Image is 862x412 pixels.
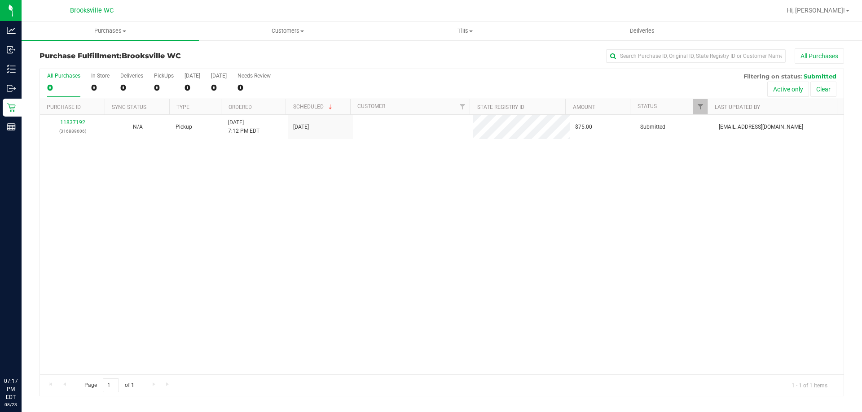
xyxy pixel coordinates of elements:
a: Filter [693,99,708,114]
span: Submitted [640,123,665,131]
span: Submitted [804,73,836,80]
div: All Purchases [47,73,80,79]
button: All Purchases [795,48,844,64]
div: 0 [154,82,174,93]
span: Pickup [176,123,192,131]
a: Scheduled [293,104,334,110]
p: 07:17 PM EDT [4,377,18,401]
span: Deliveries [618,27,667,35]
inline-svg: Reports [7,122,16,131]
p: (316889606) [45,127,100,135]
inline-svg: Inventory [7,65,16,74]
button: Clear [810,82,836,97]
div: 0 [91,82,110,93]
a: Type [176,104,189,110]
span: [EMAIL_ADDRESS][DOMAIN_NAME] [719,123,803,131]
a: Ordered [229,104,252,110]
div: 0 [237,82,271,93]
h3: Purchase Fulfillment: [40,52,308,60]
span: Brooksville WC [122,52,181,60]
span: [DATE] [293,123,309,131]
span: Not Applicable [133,124,143,130]
span: Brooksville WC [70,7,114,14]
inline-svg: Analytics [7,26,16,35]
a: Tills [376,22,554,40]
a: State Registry ID [477,104,524,110]
p: 08/23 [4,401,18,408]
a: Purchases [22,22,199,40]
inline-svg: Outbound [7,84,16,93]
div: Deliveries [120,73,143,79]
span: Purchases [22,27,199,35]
a: Purchase ID [47,104,81,110]
span: Hi, [PERSON_NAME]! [787,7,845,14]
span: Customers [199,27,376,35]
inline-svg: Inbound [7,45,16,54]
div: In Store [91,73,110,79]
button: Active only [767,82,809,97]
a: Sync Status [112,104,146,110]
span: Page of 1 [77,378,141,392]
a: Last Updated By [715,104,760,110]
a: Amount [573,104,595,110]
a: Customers [199,22,376,40]
a: Filter [455,99,470,114]
div: [DATE] [185,73,200,79]
input: Search Purchase ID, Original ID, State Registry ID or Customer Name... [606,49,786,63]
span: $75.00 [575,123,592,131]
button: N/A [133,123,143,131]
span: Filtering on status: [743,73,802,80]
input: 1 [103,378,119,392]
span: [DATE] 7:12 PM EDT [228,118,259,135]
span: Tills [377,27,553,35]
div: 0 [211,82,227,93]
span: 1 - 1 of 1 items [784,378,835,392]
a: Status [638,103,657,109]
div: 0 [185,82,200,93]
a: Deliveries [554,22,731,40]
iframe: Resource center [9,340,36,367]
div: PickUps [154,73,174,79]
a: Customer [357,103,385,109]
div: 0 [120,82,143,93]
inline-svg: Retail [7,103,16,112]
div: 0 [47,82,80,93]
a: 11837192 [60,119,85,126]
div: [DATE] [211,73,227,79]
div: Needs Review [237,73,271,79]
